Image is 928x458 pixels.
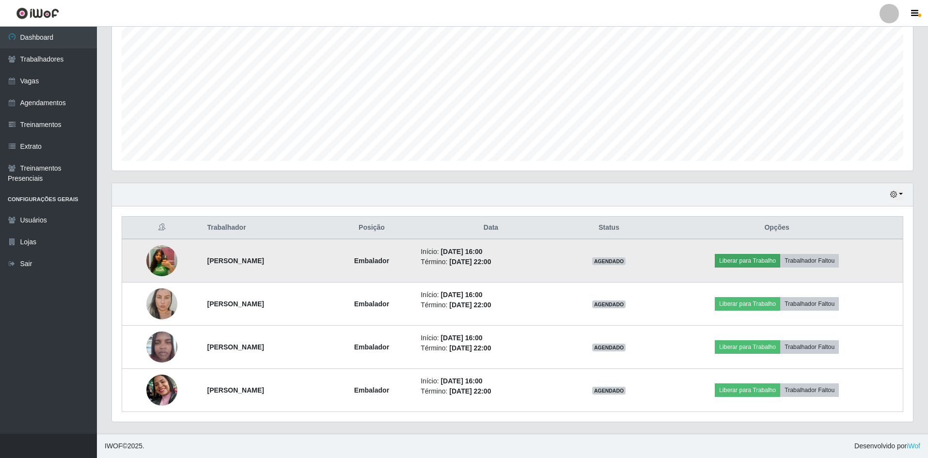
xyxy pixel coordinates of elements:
strong: [PERSON_NAME] [207,386,264,394]
span: AGENDADO [592,344,626,351]
strong: [PERSON_NAME] [207,300,264,308]
time: [DATE] 22:00 [449,344,491,352]
time: [DATE] 22:00 [449,387,491,395]
button: Liberar para Trabalho [715,340,780,354]
time: [DATE] 22:00 [449,258,491,266]
span: Desenvolvido por [854,441,920,451]
th: Status [567,217,651,239]
strong: Embalador [354,300,389,308]
li: Término: [421,257,561,267]
button: Liberar para Trabalho [715,383,780,397]
li: Término: [421,386,561,396]
li: Início: [421,247,561,257]
span: AGENDADO [592,387,626,395]
button: Liberar para Trabalho [715,297,780,311]
li: Início: [421,333,561,343]
strong: [PERSON_NAME] [207,257,264,265]
strong: [PERSON_NAME] [207,343,264,351]
time: [DATE] 16:00 [440,377,482,385]
th: Opções [651,217,903,239]
th: Trabalhador [201,217,328,239]
th: Posição [329,217,415,239]
img: 1756305018782.jpeg [146,363,177,418]
span: IWOF [105,442,123,450]
span: AGENDADO [592,257,626,265]
span: AGENDADO [592,300,626,308]
button: Trabalhador Faltou [780,254,839,268]
time: [DATE] 16:00 [440,334,482,342]
img: 1755391845867.jpeg [146,279,177,330]
time: [DATE] 16:00 [440,248,482,255]
span: © 2025 . [105,441,144,451]
li: Início: [421,376,561,386]
button: Trabalhador Faltou [780,383,839,397]
time: [DATE] 22:00 [449,301,491,309]
img: 1749579597632.jpeg [146,241,177,281]
li: Término: [421,343,561,353]
th: Data [415,217,567,239]
li: Início: [421,290,561,300]
button: Trabalhador Faltou [780,340,839,354]
strong: Embalador [354,257,389,265]
strong: Embalador [354,386,389,394]
img: 1750014841176.jpeg [146,326,177,367]
time: [DATE] 16:00 [440,291,482,299]
button: Liberar para Trabalho [715,254,780,268]
strong: Embalador [354,343,389,351]
button: Trabalhador Faltou [780,297,839,311]
a: iWof [907,442,920,450]
img: CoreUI Logo [16,7,59,19]
li: Término: [421,300,561,310]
